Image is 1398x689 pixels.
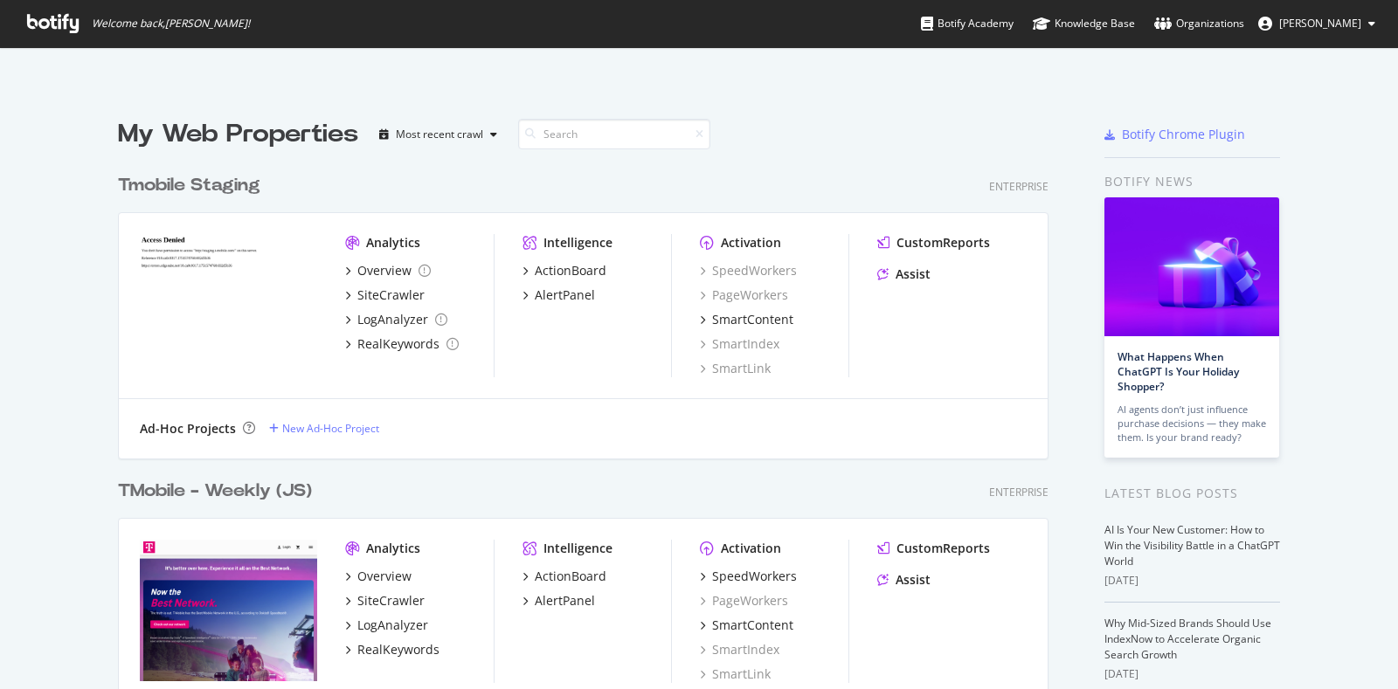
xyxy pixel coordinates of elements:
a: CustomReports [877,234,990,251]
div: SiteCrawler [357,286,425,304]
a: ActionBoard [523,262,606,279]
div: Analytics [366,540,420,557]
div: Assist [896,571,931,589]
a: SiteCrawler [345,286,425,304]
div: LogAnalyzer [357,617,428,634]
a: Botify Chrome Plugin [1104,126,1245,143]
a: RealKeywords [345,641,439,658]
button: Most recent crawl [372,121,504,148]
div: Activation [721,540,781,557]
div: Overview [357,262,412,279]
div: CustomReports [896,540,990,557]
a: What Happens When ChatGPT Is Your Holiday Shopper? [1118,349,1239,394]
a: CustomReports [877,540,990,557]
a: LogAnalyzer [345,617,428,634]
a: PageWorkers [700,592,788,610]
a: Overview [345,262,431,279]
div: [DATE] [1104,666,1280,682]
a: AlertPanel [523,592,595,610]
div: SmartContent [712,617,793,634]
a: Assist [877,265,931,283]
img: tmobilestaging.com [140,234,317,376]
div: Activation [721,234,781,251]
div: Assist [896,265,931,283]
a: SpeedWorkers [700,262,797,279]
div: ActionBoard [535,568,606,585]
div: LogAnalyzer [357,311,428,328]
a: SmartIndex [700,335,779,353]
a: ActionBoard [523,568,606,585]
a: AlertPanel [523,286,595,304]
div: Intelligence [543,540,612,557]
img: What Happens When ChatGPT Is Your Holiday Shopper? [1104,197,1279,336]
a: RealKeywords [345,335,459,353]
div: AI agents don’t just influence purchase decisions — they make them. Is your brand ready? [1118,403,1266,444]
input: Search [518,119,710,149]
div: Latest Blog Posts [1104,484,1280,503]
div: My Web Properties [118,117,358,152]
div: CustomReports [896,234,990,251]
a: LogAnalyzer [345,311,447,328]
a: AI Is Your New Customer: How to Win the Visibility Battle in a ChatGPT World [1104,522,1280,568]
a: SmartContent [700,311,793,328]
a: Why Mid-Sized Brands Should Use IndexNow to Accelerate Organic Search Growth [1104,616,1271,662]
div: SpeedWorkers [712,568,797,585]
div: Analytics [366,234,420,251]
div: Intelligence [543,234,612,251]
div: [DATE] [1104,573,1280,589]
a: SmartLink [700,665,771,683]
div: RealKeywords [357,335,439,353]
a: SmartContent [700,617,793,634]
div: Enterprise [989,485,1048,500]
a: SpeedWorkers [700,568,797,585]
div: AlertPanel [535,286,595,304]
div: New Ad-Hoc Project [282,421,379,436]
a: New Ad-Hoc Project [269,421,379,436]
a: TMobile - Weekly (JS) [118,479,319,504]
div: Ad-Hoc Projects [140,420,236,438]
img: t-mobile.com [140,540,317,681]
a: SmartIndex [700,641,779,658]
iframe: Intercom live chat [1339,630,1381,672]
a: PageWorkers [700,286,788,304]
a: Assist [877,571,931,589]
div: Overview [357,568,412,585]
div: Botify Chrome Plugin [1122,126,1245,143]
div: Most recent crawl [396,129,483,140]
div: Enterprise [989,179,1048,194]
div: ActionBoard [535,262,606,279]
div: SiteCrawler [357,592,425,610]
div: Tmobile Staging [118,173,260,198]
a: Tmobile Staging [118,173,267,198]
a: SiteCrawler [345,592,425,610]
a: Overview [345,568,412,585]
div: TMobile - Weekly (JS) [118,479,312,504]
div: AlertPanel [535,592,595,610]
div: RealKeywords [357,641,439,658]
div: Botify news [1104,172,1280,191]
a: SmartLink [700,360,771,377]
div: SmartContent [712,311,793,328]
